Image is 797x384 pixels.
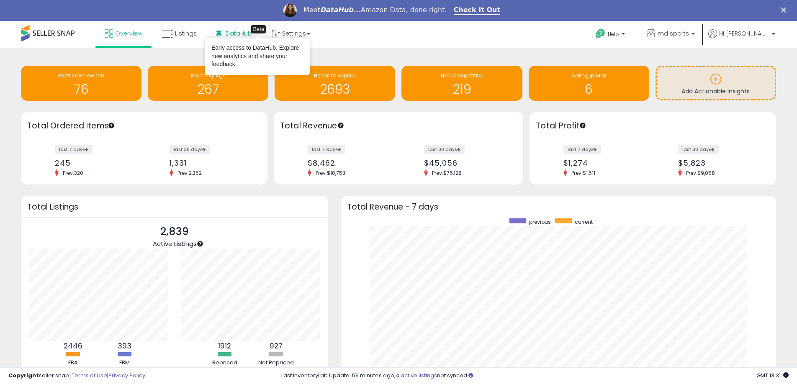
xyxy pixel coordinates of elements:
div: FBM [100,359,150,367]
a: Needs to Reprice 2693 [275,66,395,101]
h3: Total Revenue [280,120,517,132]
span: Prev: $1,511 [567,169,599,177]
h1: 219 [406,82,518,96]
span: Active Listings [153,239,197,248]
div: Meet Amazon Data, done right. [303,6,447,14]
div: Tooltip anchor [196,240,204,248]
span: previous [529,218,551,225]
a: Listings [156,21,203,46]
span: Listings [175,29,197,38]
div: Tooltip anchor [108,122,115,129]
i: DataHub... [320,6,361,14]
span: Non Competitive [441,72,483,79]
a: Help [589,22,633,48]
div: Repriced [200,359,250,367]
span: Prev: 320 [59,169,87,177]
a: 4 active listings [396,371,437,379]
label: last 7 days [563,145,601,154]
div: Not Repriced [251,359,301,367]
span: Prev: $10,753 [311,169,350,177]
h3: Total Listings [27,204,322,210]
b: 927 [270,341,283,351]
a: DataHub [210,21,258,46]
div: 1,331 [170,159,253,167]
h3: Total Revenue - 7 days [347,204,770,210]
img: Profile image for Georgie [283,4,297,17]
span: Add Actionable Insights [681,87,750,95]
div: Tooltip anchor [251,25,266,33]
span: md sports [658,29,689,38]
label: last 7 days [55,145,93,154]
h1: 6 [533,82,645,96]
span: Selling @ Max [571,72,607,79]
a: Terms of Use [72,371,107,379]
span: current [575,218,593,225]
h1: 76 [25,82,137,96]
a: Selling @ Max 6 [529,66,649,101]
a: Add Actionable Insights [657,67,775,99]
div: $1,274 [563,159,647,167]
h1: 267 [152,82,264,96]
div: $45,056 [424,159,509,167]
span: Inventory Age [191,72,226,79]
b: 2446 [64,341,82,351]
div: seller snap | | [8,372,145,380]
div: $5,823 [678,159,761,167]
a: Overview [98,21,149,46]
a: Inventory Age 267 [148,66,268,101]
span: DataHub [226,29,252,38]
span: BB Price Below Min [58,72,104,79]
i: Get Help [595,28,606,39]
div: FBA [48,359,98,367]
label: last 30 days [170,145,210,154]
p: 2,839 [153,224,197,240]
a: Check It Out [454,6,501,15]
a: Privacy Policy [108,371,145,379]
b: 1912 [218,341,231,351]
div: Tooltip anchor [337,122,345,129]
h3: Total Profit [536,120,770,132]
label: last 30 days [678,145,719,154]
h1: 2693 [279,82,391,96]
div: $8,462 [308,159,392,167]
a: Non Competitive 219 [401,66,522,101]
span: 2025-08-18 13:31 GMT [756,371,789,379]
div: Tooltip anchor [579,122,586,129]
span: Overview [115,29,142,38]
a: md sports [640,21,701,48]
span: Hi [PERSON_NAME] [719,29,769,38]
label: last 30 days [424,145,465,154]
a: Hi [PERSON_NAME] [708,29,775,48]
span: Needs to Reprice [314,72,356,79]
label: last 7 days [308,145,345,154]
span: Prev: 2,352 [173,169,206,177]
a: BB Price Below Min 76 [21,66,141,101]
b: 393 [118,341,131,351]
span: Prev: $9,058 [682,169,719,177]
i: Click here to read more about un-synced listings. [468,373,473,378]
span: Prev: $75,128 [428,169,466,177]
div: Last InventoryLab Update: 59 minutes ago, not synced. [281,372,789,380]
span: Help [608,31,619,38]
div: Early access to DataHub. Explore new analytics and share your feedback. [211,44,303,69]
h3: Total Ordered Items [27,120,261,132]
div: 245 [55,159,138,167]
a: Settings [265,21,316,46]
strong: Copyright [8,371,39,379]
div: Close [781,8,789,13]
